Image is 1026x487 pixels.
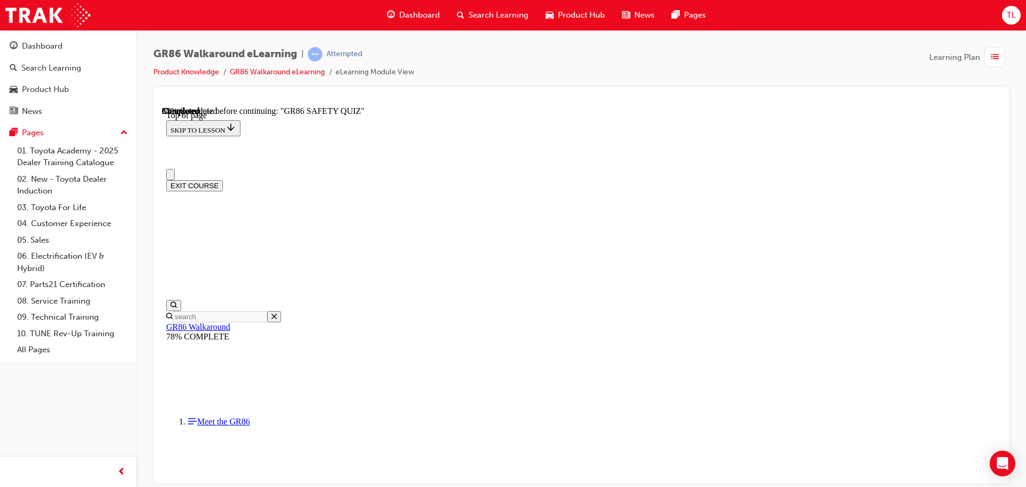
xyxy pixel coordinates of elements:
[13,248,132,276] a: 06. Electrification (EV & Hybrid)
[13,199,132,216] a: 03. Toyota For Life
[663,4,714,26] a: pages-iconPages
[13,342,132,358] a: All Pages
[1002,6,1021,25] button: TL
[4,14,79,30] button: SKIP TO LESSON
[4,123,132,143] button: Pages
[105,205,119,216] button: Close search menu
[327,49,362,59] div: Attempted
[4,194,19,205] button: Open search menu
[10,42,18,51] span: guage-icon
[21,62,81,74] div: Search Learning
[4,58,132,78] a: Search Learning
[22,83,69,96] div: Product Hub
[118,466,126,479] span: prev-icon
[387,9,395,22] span: guage-icon
[22,127,44,139] div: Pages
[5,3,90,27] img: Trak
[4,226,834,235] div: 78% COMPLETE
[558,9,605,21] span: Product Hub
[10,128,18,138] span: pages-icon
[469,9,528,21] span: Search Learning
[11,205,105,216] input: Search
[613,4,663,26] a: news-iconNews
[537,4,613,26] a: car-iconProduct Hub
[1007,9,1016,21] span: TL
[10,107,18,117] span: news-icon
[13,309,132,326] a: 09. Technical Training
[991,51,999,64] span: list-icon
[13,326,132,342] a: 10. TUNE Rev-Up Training
[622,9,630,22] span: news-icon
[9,20,74,28] span: SKIP TO LESSON
[13,276,132,293] a: 07. Parts21 Certification
[308,47,322,61] span: learningRecordVerb_ATTEMPT-icon
[929,51,980,64] span: Learning Plan
[990,451,1015,476] div: Open Intercom Messenger
[301,48,304,60] span: |
[399,9,440,21] span: Dashboard
[230,67,325,76] a: GR86 Walkaround eLearning
[4,36,132,56] a: Dashboard
[10,85,18,95] span: car-icon
[13,143,132,171] a: 01. Toyota Academy - 2025 Dealer Training Catalogue
[684,9,706,21] span: Pages
[13,293,132,310] a: 08. Service Training
[10,64,17,73] span: search-icon
[672,9,680,22] span: pages-icon
[457,9,464,22] span: search-icon
[448,4,537,26] a: search-iconSearch Learning
[153,67,219,76] a: Product Knowledge
[4,80,132,99] a: Product Hub
[22,105,42,118] div: News
[4,4,834,14] div: Top of page
[378,4,448,26] a: guage-iconDashboard
[4,74,61,85] button: EXIT COURSE
[13,215,132,232] a: 04. Customer Experience
[13,171,132,199] a: 02. New - Toyota Dealer Induction
[13,232,132,249] a: 05. Sales
[4,216,68,225] a: GR86 Walkaround
[929,47,1009,67] button: Learning Plan
[336,66,414,79] li: eLearning Module View
[4,34,132,123] button: DashboardSearch LearningProduct HubNews
[546,9,554,22] span: car-icon
[153,48,297,60] span: GR86 Walkaround eLearning
[4,63,13,74] button: Close navigation menu
[120,126,128,140] span: up-icon
[22,40,63,52] div: Dashboard
[4,102,132,121] a: News
[634,9,655,21] span: News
